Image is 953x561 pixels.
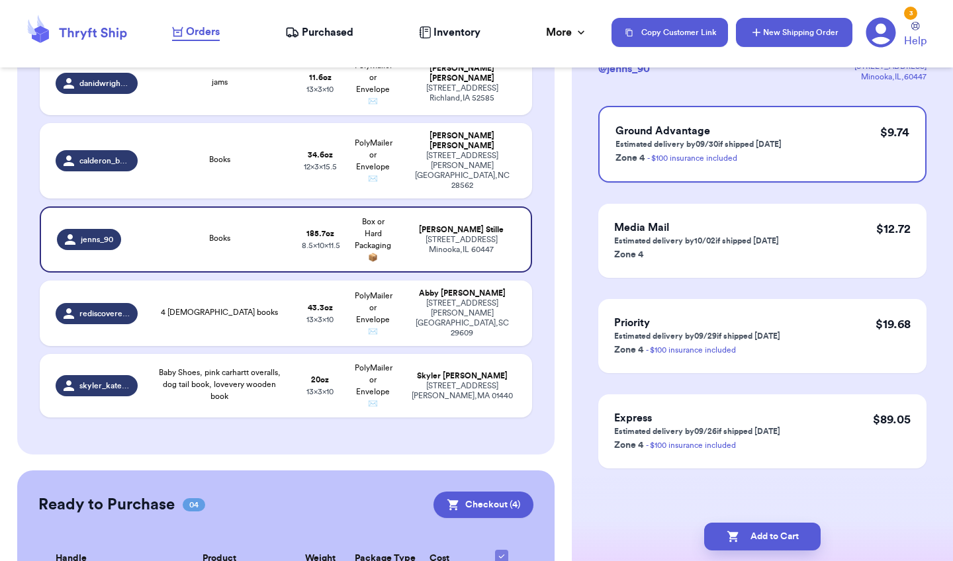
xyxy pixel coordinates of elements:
div: 3 [904,7,917,20]
p: $ 19.68 [876,315,911,333]
a: Help [904,22,927,49]
div: [STREET_ADDRESS] [PERSON_NAME] , MA 01440 [408,381,516,401]
div: More [546,24,588,40]
strong: 185.7 oz [306,230,334,237]
span: 13 x 3 x 10 [306,316,334,324]
a: - $100 insurance included [646,346,736,354]
span: Books [209,155,230,163]
button: New Shipping Order [736,18,852,47]
span: Express [614,413,652,423]
div: [PERSON_NAME] Stille [408,225,515,235]
p: $ 89.05 [873,410,911,429]
span: PolyMailer or Envelope ✉️ [355,139,392,183]
strong: 11.6 oz [309,73,332,81]
span: Zone 4 [614,250,643,259]
span: 13 x 3 x 10 [306,388,334,396]
strong: 43.3 oz [308,304,333,312]
span: Ground Advantage [615,126,710,136]
span: Zone 4 [614,441,643,450]
a: - $100 insurance included [646,441,736,449]
div: Minooka , IL , 60447 [854,71,927,82]
span: PolyMailer or Envelope ✉️ [355,364,392,408]
p: $ 12.72 [876,220,911,238]
span: jams [212,78,228,86]
span: Media Mail [614,222,669,233]
span: Help [904,33,927,49]
div: [STREET_ADDRESS][PERSON_NAME] [GEOGRAPHIC_DATA] , NC 28562 [408,151,516,191]
a: 3 [866,17,896,48]
span: Zone 4 [615,153,645,163]
div: [PERSON_NAME] [PERSON_NAME] [408,131,516,151]
p: $ 9.74 [880,123,909,142]
span: jenns_90 [81,234,113,245]
span: Orders [186,24,220,40]
a: - $100 insurance included [647,154,737,162]
span: 13 x 3 x 10 [306,85,334,93]
span: Purchased [302,24,353,40]
span: Priority [614,318,650,328]
p: Estimated delivery by 10/02 if shipped [DATE] [614,236,779,246]
span: Zone 4 [614,345,643,355]
h2: Ready to Purchase [38,494,175,515]
span: 4 [DEMOGRAPHIC_DATA] books [161,308,278,316]
div: [STREET_ADDRESS] Minooka , IL 60447 [408,235,515,255]
span: Box or Hard Packaging 📦 [355,218,391,261]
button: Checkout (4) [433,492,533,518]
p: Estimated delivery by 09/26 if shipped [DATE] [614,426,780,437]
a: Purchased [285,24,353,40]
div: [STREET_ADDRESS] Richland , IA 52585 [408,83,516,103]
div: [PERSON_NAME] [PERSON_NAME] [408,64,516,83]
span: Inventory [433,24,480,40]
span: PolyMailer or Envelope ✉️ [355,292,392,335]
span: 12 x 3 x 15.5 [304,163,337,171]
button: Copy Customer Link [612,18,728,47]
strong: 20 oz [311,376,329,384]
span: Baby Shoes, pink carhartt overalls, dog tail book, lovevery wooden book [159,368,281,400]
div: Abby [PERSON_NAME] [408,288,516,298]
div: [STREET_ADDRESS][PERSON_NAME] [GEOGRAPHIC_DATA] , SC 29609 [408,298,516,338]
button: Add to Cart [704,523,821,550]
a: Inventory [419,24,480,40]
span: Books [209,234,230,242]
p: Estimated delivery by 09/30 if shipped [DATE] [615,139,782,150]
span: rediscoveredthrift [79,308,130,319]
span: 8.5 x 10 x 11.5 [302,241,340,249]
div: Skyler [PERSON_NAME] [408,371,516,381]
a: Orders [172,24,220,41]
span: danidwright93 [79,78,130,89]
span: @ jenns_90 [598,64,650,74]
p: Estimated delivery by 09/29 if shipped [DATE] [614,331,780,341]
span: calderon_becca [79,155,130,166]
span: 04 [183,498,205,511]
strong: 34.6 oz [308,151,333,159]
span: skyler_katelynn [79,380,130,391]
